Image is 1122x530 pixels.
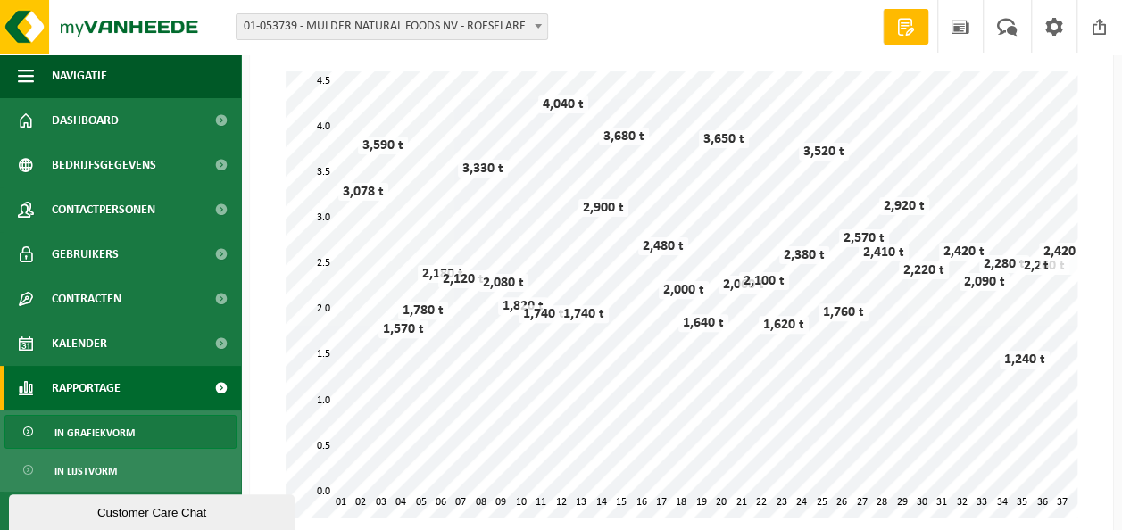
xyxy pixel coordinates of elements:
div: 2,420 t [939,243,989,261]
a: In grafiekvorm [4,415,237,449]
div: 2,420 t [1039,243,1080,275]
div: 3,590 t [358,137,408,154]
span: Gebruikers [52,232,119,277]
div: 2,410 t [859,244,909,261]
div: 1,620 t [759,316,809,334]
iframe: chat widget [9,491,298,530]
div: 3,330 t [458,160,508,178]
div: 2,000 t [659,281,709,299]
div: 1,780 t [398,302,448,319]
span: 01-053739 - MULDER NATURAL FOODS NV - ROESELARE [237,14,547,39]
div: 1,820 t [498,297,548,315]
div: 2,120 t [438,270,488,288]
span: Navigatie [52,54,107,98]
div: 1,570 t [378,320,428,338]
div: 4,040 t [538,95,588,113]
div: 1,760 t [819,303,869,321]
span: Contactpersonen [52,187,155,232]
div: 3,680 t [599,128,649,145]
span: In grafiekvorm [54,416,135,450]
div: 1,740 t [559,305,609,323]
span: Bedrijfsgegevens [52,143,156,187]
div: 2,180 t [418,265,468,283]
div: 2,280 t [979,255,1029,273]
div: 2,380 t [779,246,829,264]
span: 01-053739 - MULDER NATURAL FOODS NV - ROESELARE [236,13,548,40]
div: 2,060 t [719,276,769,294]
div: 3,650 t [699,130,749,148]
span: Contracten [52,277,121,321]
span: In lijstvorm [54,454,117,488]
div: 3,520 t [799,143,849,161]
span: Kalender [52,321,107,366]
div: 1,740 t [519,305,569,323]
div: 2,080 t [478,274,528,292]
div: 3,078 t [338,183,388,201]
div: 2,920 t [879,197,929,215]
div: 2,100 t [739,272,789,290]
div: 2,570 t [839,229,889,247]
span: Rapportage [52,366,121,410]
div: 1,640 t [678,314,728,332]
div: 2,480 t [638,237,688,255]
span: Dashboard [52,98,119,143]
div: 2,220 t [899,261,949,279]
div: 2,900 t [578,199,628,217]
div: 1,240 t [1000,351,1050,369]
a: In lijstvorm [4,453,237,487]
div: 2,090 t [960,273,1010,291]
div: 2,260 t [1019,257,1069,275]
